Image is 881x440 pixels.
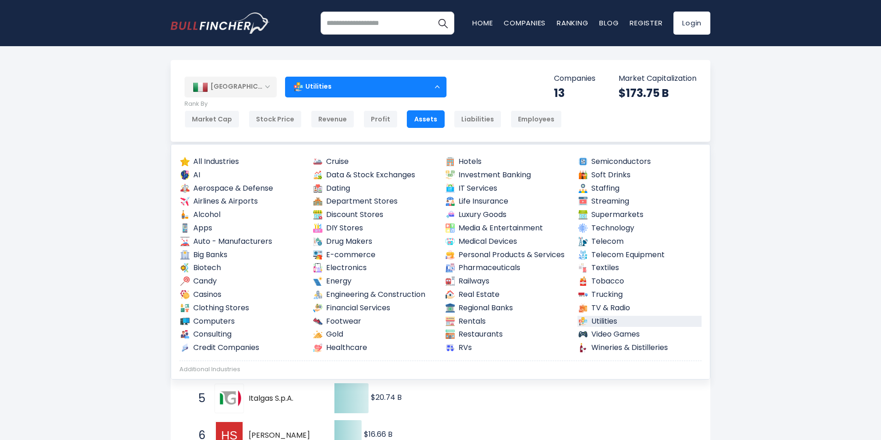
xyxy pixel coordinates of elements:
[445,169,569,181] a: Investment Banking
[179,183,304,194] a: Aerospace & Defense
[312,342,437,354] a: Healthcare
[285,76,446,97] div: Utilities
[312,329,437,340] a: Gold
[445,156,569,168] a: Hotels
[619,86,696,100] div: $173.75 B
[312,196,437,207] a: Department Stores
[577,236,702,247] a: Telecom
[577,169,702,181] a: Soft Drinks
[445,276,569,287] a: Railways
[445,329,569,340] a: Restaurants
[577,183,702,194] a: Staffing
[179,236,304,247] a: Auto - Manufacturers
[312,223,437,234] a: DIY Stores
[577,223,702,234] a: Technology
[185,110,239,128] div: Market Cap
[312,156,437,168] a: Cruise
[312,249,437,261] a: E-commerce
[312,289,437,301] a: Engineering & Construction
[179,316,304,327] a: Computers
[179,378,304,390] a: Advertising
[312,316,437,327] a: Footwear
[445,249,569,261] a: Personal Products & Services
[472,18,493,28] a: Home
[312,262,437,274] a: Electronics
[179,262,304,274] a: Biotech
[371,392,402,403] text: $20.74 B
[577,316,702,327] a: Utilities
[179,249,304,261] a: Big Banks
[454,110,501,128] div: Liabilities
[504,18,546,28] a: Companies
[511,110,562,128] div: Employees
[445,223,569,234] a: Media & Entertainment
[445,209,569,221] a: Luxury Goods
[312,276,437,287] a: Energy
[364,429,393,440] text: $16.66 B
[557,18,588,28] a: Ranking
[179,366,702,374] div: Additional Industries
[179,302,304,314] a: Clothing Stores
[577,289,702,301] a: Trucking
[445,236,569,247] a: Medical Devices
[179,276,304,287] a: Candy
[407,110,445,128] div: Assets
[312,378,437,390] a: Farming Supplies
[363,110,398,128] div: Profit
[577,209,702,221] a: Supermarkets
[312,169,437,181] a: Data & Stock Exchanges
[630,18,662,28] a: Register
[431,12,454,35] button: Search
[311,110,354,128] div: Revenue
[179,156,304,168] a: All Industries
[577,196,702,207] a: Streaming
[577,329,702,340] a: Video Games
[179,329,304,340] a: Consulting
[179,196,304,207] a: Airlines & Airports
[554,86,595,100] div: 13
[577,276,702,287] a: Tobacco
[577,378,702,390] a: Renewable Energy
[577,302,702,314] a: TV & Radio
[312,209,437,221] a: Discount Stores
[179,209,304,221] a: Alcohol
[445,378,569,390] a: Medical Tools
[577,342,702,354] a: Wineries & Distilleries
[179,223,304,234] a: Apps
[249,394,318,404] span: Italgas S.p.A.
[619,74,696,84] p: Market Capitalization
[194,391,203,406] span: 5
[171,12,270,34] img: bullfincher logo
[577,156,702,168] a: Semiconductors
[554,74,595,84] p: Companies
[216,385,243,412] img: Italgas S.p.A.
[445,262,569,274] a: Pharmaceuticals
[312,183,437,194] a: Dating
[445,302,569,314] a: Regional Banks
[179,289,304,301] a: Casinos
[445,289,569,301] a: Real Estate
[185,77,277,97] div: [GEOGRAPHIC_DATA]
[179,169,304,181] a: AI
[445,196,569,207] a: Life Insurance
[179,342,304,354] a: Credit Companies
[249,110,302,128] div: Stock Price
[445,316,569,327] a: Rentals
[577,249,702,261] a: Telecom Equipment
[312,236,437,247] a: Drug Makers
[312,302,437,314] a: Financial Services
[445,342,569,354] a: RVs
[445,183,569,194] a: IT Services
[185,100,562,108] p: Rank By
[171,12,270,34] a: Go to homepage
[673,12,710,35] a: Login
[599,18,619,28] a: Blog
[577,262,702,274] a: Textiles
